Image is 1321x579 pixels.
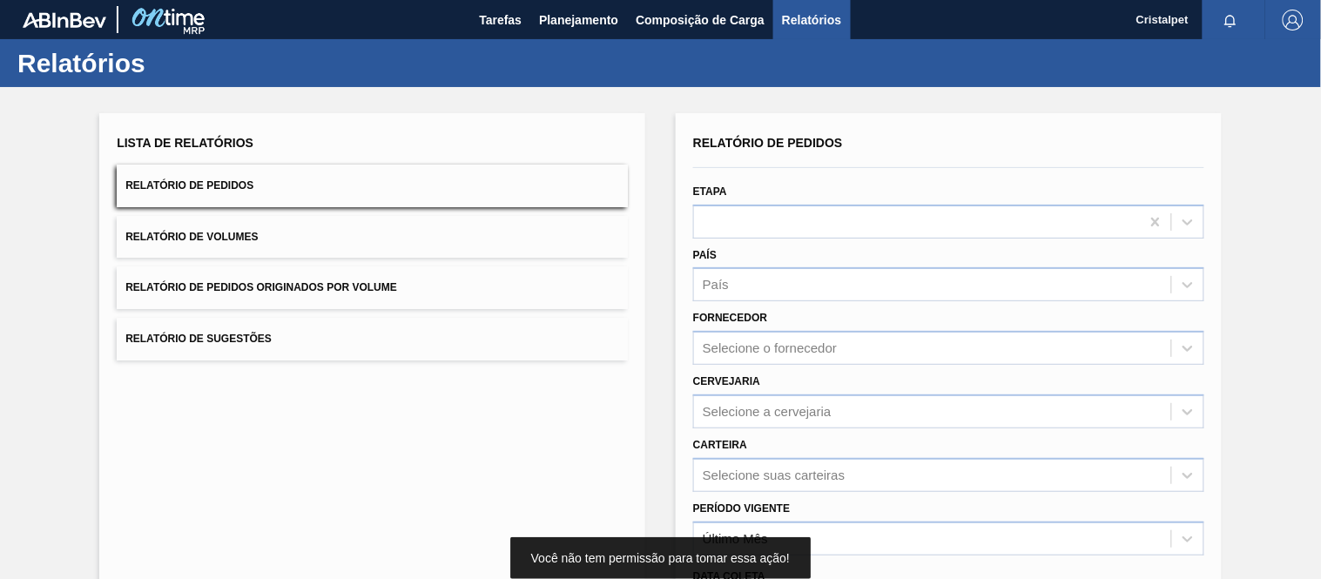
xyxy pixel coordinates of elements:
label: Fornecedor [693,312,767,324]
div: Selecione o fornecedor [703,341,837,356]
label: Cervejaria [693,375,760,387]
img: TNhmsLtSVTkK8tSr43FrP2fwEKptu5GPRR3wAAAABJRU5ErkJggg== [23,12,106,28]
span: Lista de Relatórios [117,136,253,150]
span: Relatório de Pedidos Originados por Volume [125,281,397,293]
span: Relatório de Sugestões [125,333,272,345]
span: Relatórios [782,10,841,30]
label: Etapa [693,185,727,198]
span: Relatório de Pedidos [693,136,843,150]
label: Carteira [693,439,747,451]
button: Relatório de Sugestões [117,318,628,360]
div: Selecione suas carteiras [703,468,845,482]
span: Planejamento [539,10,618,30]
div: Último Mês [703,531,768,546]
label: País [693,249,717,261]
span: Composição de Carga [636,10,765,30]
span: Relatório de Pedidos [125,179,253,192]
button: Relatório de Pedidos [117,165,628,207]
span: Relatório de Volumes [125,231,258,243]
span: Você não tem permissão para tomar essa ação! [531,551,790,565]
span: Tarefas [479,10,522,30]
h1: Relatórios [17,53,327,73]
button: Notificações [1203,8,1258,32]
button: Relatório de Volumes [117,216,628,259]
div: Selecione a cervejaria [703,404,832,419]
img: Logout [1283,10,1304,30]
label: Período Vigente [693,502,790,515]
button: Relatório de Pedidos Originados por Volume [117,266,628,309]
div: País [703,278,729,293]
